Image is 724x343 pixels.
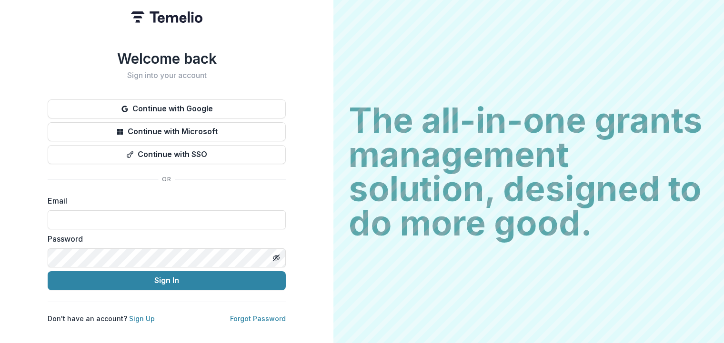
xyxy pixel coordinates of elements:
h1: Welcome back [48,50,286,67]
label: Email [48,195,280,206]
a: Sign Up [129,314,155,323]
a: Forgot Password [230,314,286,323]
h2: Sign into your account [48,71,286,80]
p: Don't have an account? [48,314,155,323]
button: Toggle password visibility [269,250,284,265]
img: Temelio [131,11,202,23]
button: Continue with SSO [48,145,286,164]
label: Password [48,233,280,245]
button: Continue with Microsoft [48,122,286,141]
button: Sign In [48,271,286,290]
button: Continue with Google [48,99,286,118]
